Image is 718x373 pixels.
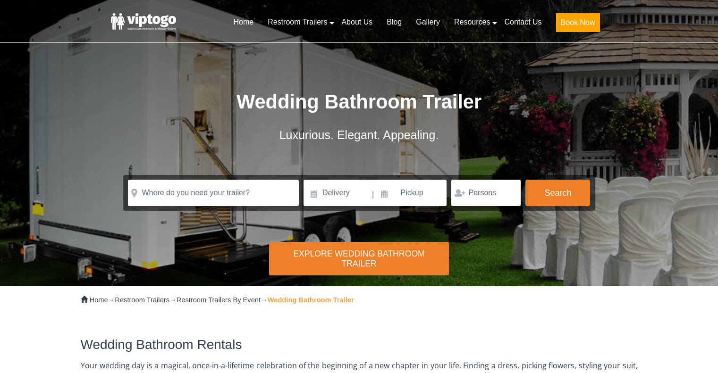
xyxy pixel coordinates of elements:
[90,296,108,304] a: Home
[177,296,261,304] a: Restroom Trailers By Event
[81,338,638,352] h2: Wedding Bathroom Rentals
[279,128,439,141] span: Luxurious. Elegant. Appealing.
[128,180,299,206] input: Where do you need your trailer?
[497,12,549,33] a: Contact Us
[268,296,354,304] strong: Wedding Bathroom Trailer
[269,242,448,275] div: Explore Wedding Bathroom Trailer
[447,12,497,33] a: Resources
[380,12,409,33] a: Blog
[304,180,371,206] input: Delivery
[549,12,607,38] a: Book Now
[90,296,354,304] span: → → →
[451,180,521,206] input: Persons
[372,180,374,210] span: |
[409,12,447,33] a: Gallery
[375,180,447,206] input: Pickup
[334,12,380,33] a: About Us
[237,91,481,113] span: Wedding Bathroom Trailer
[226,12,261,33] a: Home
[525,180,590,206] button: Search
[115,296,169,304] a: Restroom Trailers
[261,12,334,33] a: Restroom Trailers
[556,13,600,32] button: Book Now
